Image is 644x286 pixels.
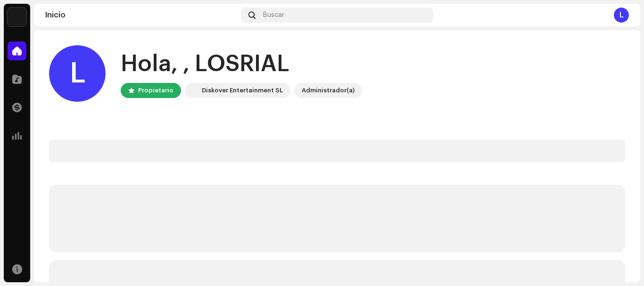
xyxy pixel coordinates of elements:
[45,11,237,19] div: Inicio
[187,85,198,96] img: 297a105e-aa6c-4183-9ff4-27133c00f2e2
[138,85,173,96] div: Propietario
[202,85,283,96] div: Diskover Entertainment SL
[49,45,106,102] div: L
[121,49,362,79] div: Hola, , LOSRIAL
[614,8,629,23] div: L
[8,8,26,26] img: 297a105e-aa6c-4183-9ff4-27133c00f2e2
[263,11,284,19] span: Buscar
[302,85,355,96] div: Administrador(a)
